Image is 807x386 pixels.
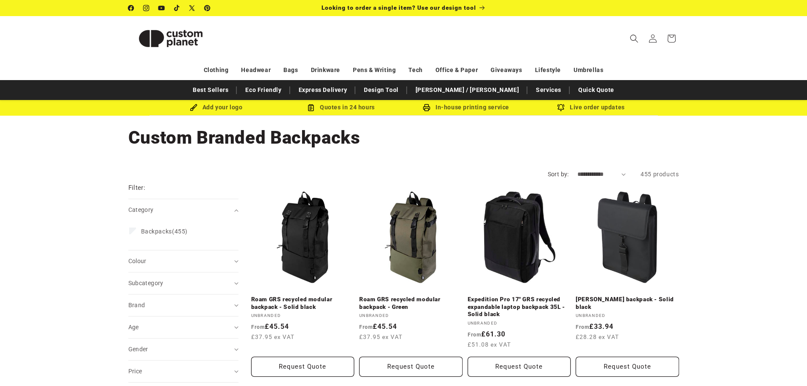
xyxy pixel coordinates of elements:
button: Request Quote [359,357,463,377]
img: Custom Planet [128,19,213,58]
summary: Category (0 selected) [128,199,238,221]
h2: Filter: [128,183,146,193]
a: Pens & Writing [353,63,396,78]
span: Brand [128,302,145,308]
button: Request Quote [251,357,355,377]
a: Bags [283,63,298,78]
a: Services [532,83,566,97]
: Request Quote [576,357,679,377]
a: [PERSON_NAME] / [PERSON_NAME] [411,83,523,97]
span: (455) [141,228,188,235]
span: Age [128,324,139,330]
summary: Brand (0 selected) [128,294,238,316]
a: Umbrellas [574,63,603,78]
a: Roam GRS recycled modular backpack - Solid black [251,296,355,311]
span: Backpacks [141,228,172,235]
a: [PERSON_NAME] backpack - Solid black [576,296,679,311]
a: Tech [408,63,422,78]
h1: Custom Branded Backpacks [128,126,679,149]
a: Lifestyle [535,63,561,78]
span: 455 products [641,171,679,178]
a: Giveaways [491,63,522,78]
span: Price [128,368,142,375]
a: Custom Planet [125,16,216,61]
span: Gender [128,346,148,353]
img: In-house printing [423,104,430,111]
a: Design Tool [360,83,403,97]
div: Quotes in 24 hours [279,102,404,113]
a: Roam GRS recycled modular backpack - Green [359,296,463,311]
a: Best Sellers [189,83,233,97]
span: Looking to order a single item? Use our design tool [322,4,476,11]
div: In-house printing service [404,102,529,113]
: Request Quote [468,357,571,377]
a: Expedition Pro 17" GRS recycled expandable laptop backpack 35L - Solid black [468,296,571,318]
summary: Age (0 selected) [128,317,238,338]
a: Drinkware [311,63,340,78]
span: Category [128,206,154,213]
a: Clothing [204,63,229,78]
label: Sort by: [548,171,569,178]
img: Order updates [557,104,565,111]
iframe: Chat Widget [765,345,807,386]
a: Eco Friendly [241,83,286,97]
div: Live order updates [529,102,654,113]
summary: Gender (0 selected) [128,339,238,360]
summary: Subcategory (0 selected) [128,272,238,294]
a: Express Delivery [294,83,352,97]
a: Quick Quote [574,83,618,97]
a: Headwear [241,63,271,78]
summary: Price [128,361,238,382]
span: Subcategory [128,280,164,286]
img: Order Updates Icon [307,104,315,111]
summary: Search [625,29,643,48]
span: Colour [128,258,147,264]
img: Brush Icon [190,104,197,111]
a: Office & Paper [435,63,478,78]
div: Add your logo [154,102,279,113]
summary: Colour (0 selected) [128,250,238,272]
